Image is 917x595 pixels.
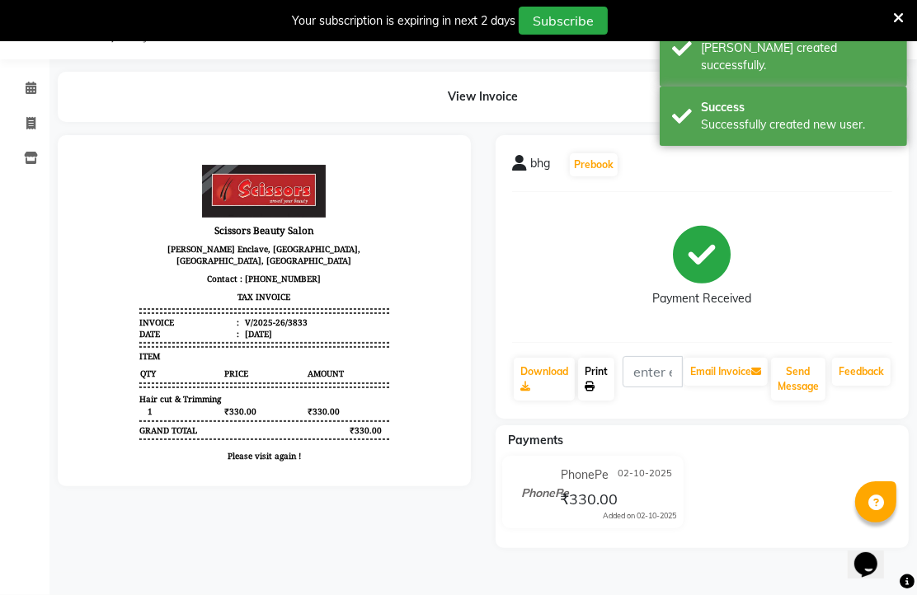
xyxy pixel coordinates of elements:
div: Date [65,176,165,188]
span: AMOUNT [233,215,314,228]
div: V/2025-26/3833 [167,165,233,176]
div: Your subscription is expiring in next 2 days [292,12,515,30]
p: Please visit again ! [65,298,314,310]
span: ₹330.00 [149,253,231,266]
div: [DATE] [167,176,198,188]
span: : [162,165,165,176]
button: Send Message [771,358,825,401]
a: Feedback [832,358,891,386]
button: Email Invoice [684,358,768,386]
button: Subscribe [519,7,608,35]
div: Successfully created new user. [701,116,895,134]
a: Download [514,358,575,401]
div: Success [701,99,895,116]
p: [PERSON_NAME] Enclave, [GEOGRAPHIC_DATA], [GEOGRAPHIC_DATA], [GEOGRAPHIC_DATA] [65,88,314,118]
p: Contact : [PHONE_NUMBER] [65,118,314,136]
div: ₹330.00 [268,273,315,284]
div: Invoice [65,165,165,176]
div: GRAND TOTAL [65,273,123,284]
div: Payment Received [653,291,752,308]
div: Bill created successfully. [701,40,895,74]
span: Payments [508,433,563,447]
span: QTY [65,215,147,228]
h3: Scissors Beauty Salon [65,68,314,88]
img: file_1728301504770.jpg [128,13,252,66]
span: 1 [65,253,147,266]
span: ₹330.00 [560,490,618,513]
span: PhonePe [561,466,609,484]
span: : [162,176,165,188]
input: enter email [623,356,683,387]
span: 02-10-2025 [618,466,673,484]
span: ITEM [65,199,86,210]
div: View Invoice [58,72,909,122]
iframe: chat widget [848,529,901,579]
a: Print [578,358,614,401]
span: PRICE [149,215,231,228]
div: Added on 02-10-2025 [604,510,677,522]
span: ₹330.00 [233,253,314,266]
button: Prebook [570,153,618,176]
h3: TAX INVOICE [65,136,314,154]
span: Hair cut & Trimming [65,241,147,253]
span: bhg [530,155,550,178]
